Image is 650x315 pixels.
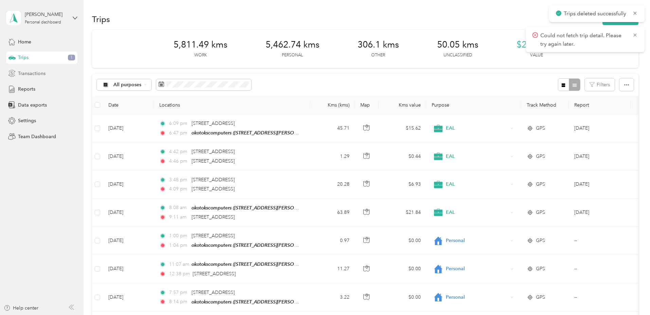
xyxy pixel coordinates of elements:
td: 0.97 [310,227,355,255]
button: Filters [585,78,615,91]
span: Personal [446,265,508,273]
th: Purpose [426,96,521,114]
span: 5,462.74 kms [266,39,320,50]
span: [STREET_ADDRESS] [192,177,235,183]
td: [DATE] [103,283,154,312]
p: Personal [282,52,303,58]
span: [STREET_ADDRESS] [193,271,236,277]
iframe: Everlance-gr Chat Button Frame [612,277,650,315]
span: 6:09 pm [169,120,188,127]
td: Oct 2025 [569,114,631,143]
span: [STREET_ADDRESS] [192,186,235,192]
td: Oct 2025 [569,143,631,170]
span: Settings [18,117,36,124]
span: 7:57 pm [169,289,188,296]
td: [DATE] [103,255,154,283]
span: Transactions [18,70,46,77]
span: 306.1 kms [358,39,399,50]
td: Oct 2025 [569,199,631,227]
span: EAL [446,125,508,132]
td: -- [569,255,631,283]
span: [STREET_ADDRESS] [192,290,235,295]
span: Personal [446,237,508,244]
span: 4:46 pm [169,157,188,165]
span: 1:00 pm [169,232,188,240]
span: okotokscomputers ([STREET_ADDRESS][PERSON_NAME]) [192,299,317,305]
th: Date [103,96,154,114]
span: 1:04 pm [169,242,188,249]
span: [STREET_ADDRESS] [192,233,235,239]
span: EAL [446,181,508,188]
span: EAL [446,209,508,216]
span: 1 [68,55,75,61]
td: -- [569,227,631,255]
p: Trips deleted successfully [564,10,628,18]
th: Locations [154,96,310,114]
p: Value [530,52,543,58]
span: Team Dashboard [18,133,56,140]
td: $0.00 [379,283,426,312]
td: $21.84 [379,199,426,227]
div: [PERSON_NAME] [25,11,67,18]
span: GPS [536,237,545,244]
h1: Trips [92,16,110,23]
td: $0.00 [379,227,426,255]
p: Unclassified [444,52,472,58]
td: [DATE] [103,114,154,143]
span: GPS [536,209,545,216]
span: okotokscomputers ([STREET_ADDRESS][PERSON_NAME]) [192,205,317,211]
span: 50.05 kms [437,39,479,50]
span: okotokscomputers ([STREET_ADDRESS][PERSON_NAME]) [192,130,317,136]
span: 4:09 pm [169,185,188,193]
td: $6.93 [379,171,426,199]
span: 12:38 pm [169,270,190,278]
span: Home [18,38,31,45]
button: Help center [4,304,38,312]
td: $0.00 [379,255,426,283]
th: Track Method [521,96,569,114]
td: $0.44 [379,143,426,170]
span: [STREET_ADDRESS] [192,214,235,220]
div: Personal dashboard [25,20,61,24]
p: Other [371,52,385,58]
span: 6:47 pm [169,129,188,137]
td: [DATE] [103,199,154,227]
td: [DATE] [103,143,154,170]
p: Could not fetch trip detail. Please try again later. [540,32,627,48]
span: [STREET_ADDRESS] [192,121,235,126]
td: 63.89 [310,199,355,227]
td: 1.29 [310,143,355,170]
th: Kms (kms) [310,96,355,114]
span: Personal [446,294,508,301]
td: 11.27 [310,255,355,283]
span: 8:08 am [169,204,188,211]
td: 45.71 [310,114,355,143]
td: [DATE] [103,227,154,255]
span: GPS [536,125,545,132]
span: [STREET_ADDRESS] [192,149,235,154]
td: $15.62 [379,114,426,143]
td: 20.28 [310,171,355,199]
span: [STREET_ADDRESS] [192,158,235,164]
span: Reports [18,86,35,93]
span: GPS [536,153,545,160]
td: -- [569,283,631,312]
td: Oct 2025 [569,171,631,199]
span: okotokscomputers ([STREET_ADDRESS][PERSON_NAME]) [192,242,317,248]
p: Work [194,52,207,58]
th: Kms value [379,96,426,114]
th: Map [355,96,379,114]
span: All purposes [113,82,142,87]
span: okotokscomputers ([STREET_ADDRESS][PERSON_NAME]) [192,261,317,267]
span: 4:42 pm [169,148,188,155]
span: GPS [536,294,545,301]
span: 8:14 pm [169,298,188,305]
span: GPS [536,265,545,273]
span: EAL [446,153,508,160]
span: 3:48 pm [169,176,188,184]
span: 9:11 am [169,214,188,221]
td: 3.22 [310,283,355,312]
span: GPS [536,181,545,188]
span: 5,811.49 kms [174,39,228,50]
